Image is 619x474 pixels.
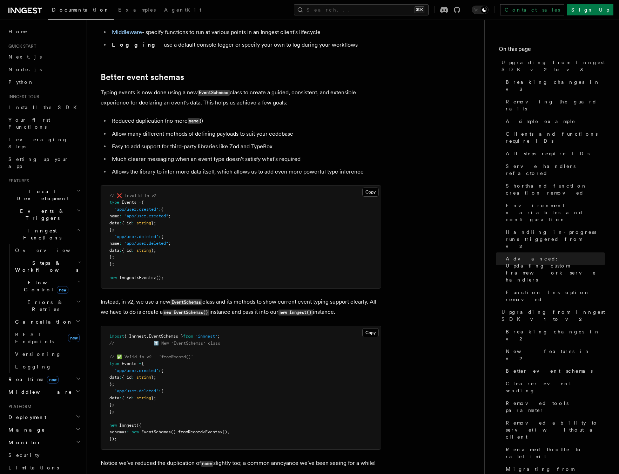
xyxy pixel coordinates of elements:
li: Easy to add support for third-party libraries like Zod and TypeBox [110,142,381,151]
li: - use a default console logger or specify your own to log during your workflows [110,40,381,50]
a: Documentation [48,2,114,20]
span: : [119,395,122,400]
a: Middleware [112,29,142,35]
span: Your first Functions [8,117,50,130]
span: import [109,334,124,339]
span: }; [109,227,114,232]
span: Setting up your app [8,156,69,169]
button: Cancellation [12,316,82,328]
span: : [119,221,122,225]
span: : [119,241,122,246]
span: Breaking changes in v2 [506,328,605,342]
a: AgentKit [160,2,206,19]
span: Events [139,275,154,280]
span: { [161,234,163,239]
code: new EventSchemas() [163,310,209,316]
a: Shorthand function creation removed [503,180,605,199]
span: Leveraging Steps [8,137,68,149]
a: Limitations [6,461,82,474]
span: EventSchemas } [149,334,183,339]
a: A simple example [503,115,605,128]
span: Documentation [52,7,110,13]
span: }; [109,255,114,259]
span: new [57,286,68,294]
span: "app/user.deleted" [114,388,159,393]
span: Advanced: Updating custom framework serve handlers [506,255,605,283]
span: }; [151,375,156,380]
span: Monitor [6,439,41,446]
kbd: ⌘K [415,6,424,13]
a: Environment variables and configuration [503,199,605,226]
a: Function fns option removed [503,286,605,306]
a: Better event schemas [101,72,184,82]
span: }; [151,248,156,253]
a: Node.js [6,63,82,76]
button: Local Development [6,185,82,205]
span: Better event schemas [506,367,593,374]
span: Inngest Functions [6,227,76,241]
span: { [161,388,163,393]
button: Copy [362,188,379,197]
span: new [68,334,80,342]
span: : [127,429,129,434]
span: new [132,429,139,434]
span: type [109,200,119,205]
a: Python [6,76,82,88]
span: }; [109,402,114,407]
span: { id [122,375,132,380]
span: Environment variables and configuration [506,202,605,223]
span: Upgrading from Inngest SDK v1 to v2 [502,309,605,323]
button: Events & Triggers [6,205,82,224]
span: data [109,221,119,225]
code: name [201,461,213,467]
span: Flow Control [12,279,77,293]
span: string [136,395,151,400]
span: data [109,248,119,253]
a: Clients and functions require IDs [503,128,605,147]
span: Removing the guard rails [506,98,605,112]
a: Clearer event sending [503,377,605,397]
span: () [171,429,176,434]
span: Home [8,28,28,35]
span: : [132,375,134,380]
span: }; [151,221,156,225]
span: "app/user.created" [124,214,168,218]
a: Your first Functions [6,114,82,133]
li: Allow many different methods of defining payloads to suit your codebase [110,129,381,139]
span: }; [109,262,114,266]
span: >(); [154,275,163,280]
span: Breaking changes in v3 [506,79,605,93]
span: EventSchemas [141,429,171,434]
span: Steps & Workflows [12,259,78,273]
span: // ⬆️ New "EventSchemas" class [109,341,220,346]
span: : [132,221,134,225]
span: : [159,388,161,393]
span: // ❌ Invalid in v2 [109,193,156,198]
li: Reduced duplication (no more !) [110,116,381,126]
button: Copy [362,328,379,337]
span: Renamed throttle to rateLimit [506,446,605,460]
p: Instead, in v2, we use a new class and its methods to show current event typing support clearly. ... [101,297,381,317]
button: Manage [6,424,82,436]
button: Realtimenew [6,373,82,386]
a: Security [6,449,82,461]
span: Clearer event sending [506,380,605,394]
li: - specify functions to run at various points in an Inngest client's lifecycle [110,27,381,37]
button: Middleware [6,386,82,398]
span: Manage [6,426,45,433]
a: Examples [114,2,160,19]
a: Home [6,25,82,38]
span: Handling in-progress runs triggered from v2 [506,229,605,250]
a: Versioning [12,348,82,360]
span: from [183,334,193,339]
span: Events [122,361,136,366]
span: All steps require IDs [506,150,590,157]
a: Removed tools parameter [503,397,605,417]
span: }; [109,409,114,414]
span: ; [168,214,171,218]
span: string [136,248,151,253]
span: Realtime [6,376,59,383]
span: { id [122,221,132,225]
p: Notice we've reduced the duplication of slightly too; a common annoyance we've been seeing for a ... [101,458,381,468]
span: Platform [6,404,32,409]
